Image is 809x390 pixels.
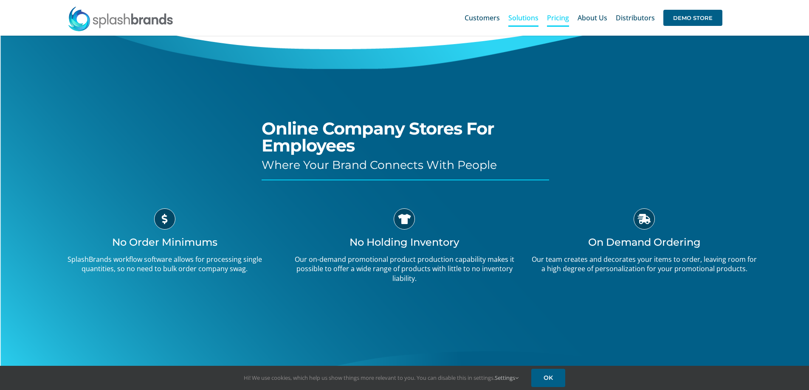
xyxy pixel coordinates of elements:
a: OK [531,369,565,387]
h3: On Demand Ordering [531,236,758,248]
h3: No Order Minimums [51,236,278,248]
span: Pricing [547,14,569,21]
span: Solutions [508,14,538,21]
span: About Us [578,14,607,21]
h3: No Holding Inventory [291,236,518,248]
a: Pricing [547,4,569,31]
p: Our team creates and decorates your items to order, leaving room for a high degree of personaliza... [531,255,758,274]
p: SplashBrands workflow software allows for processing single quantities, so no need to bulk order ... [51,255,278,274]
img: SplashBrands.com Logo [68,6,174,31]
span: Where Your Brand Connects With People [262,158,497,172]
span: Online Company Stores For Employees [262,118,494,156]
a: Distributors [616,4,655,31]
span: Customers [465,14,500,21]
span: Distributors [616,14,655,21]
span: DEMO STORE [663,10,722,26]
a: Settings [495,374,519,382]
p: Our on-demand promotional product production capability makes it possible to offer a wide range o... [291,255,518,283]
span: Hi! We use cookies, which help us show things more relevant to you. You can disable this in setti... [244,374,519,382]
nav: Main Menu Sticky [465,4,722,31]
a: DEMO STORE [663,4,722,31]
a: Customers [465,4,500,31]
